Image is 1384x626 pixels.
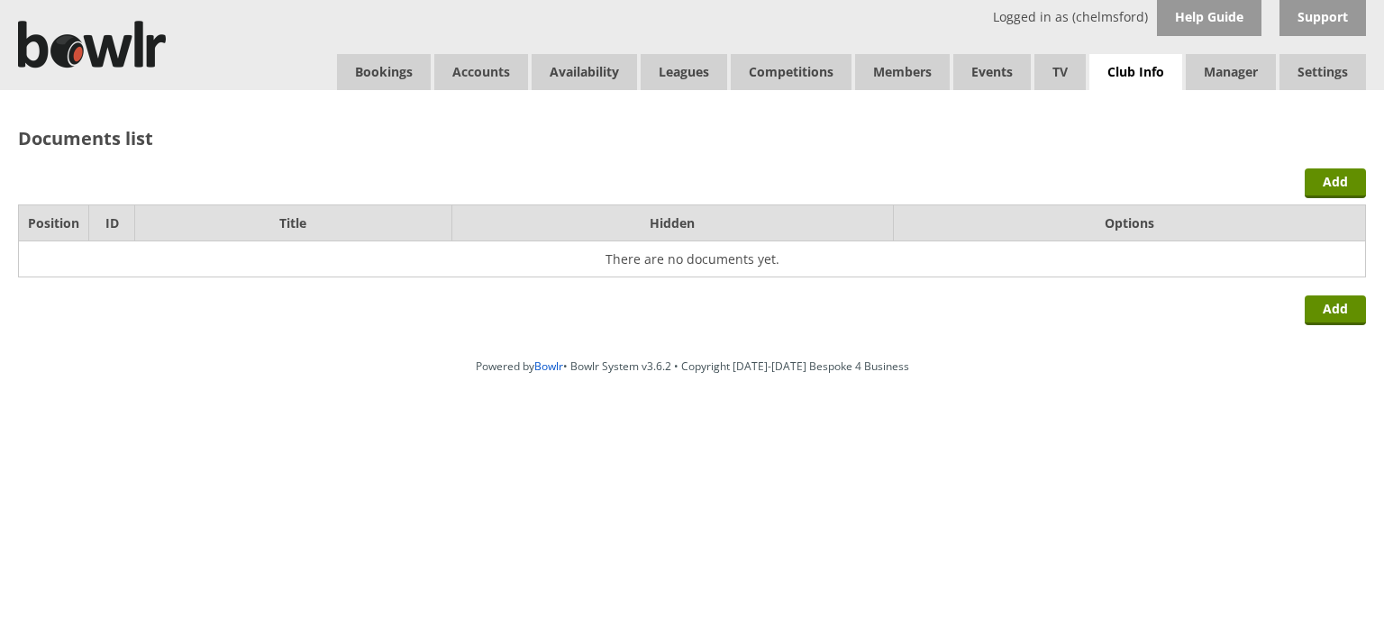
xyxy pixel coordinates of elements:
span: Powered by • Bowlr System v3.6.2 • Copyright [DATE]-[DATE] Bespoke 4 Business [476,358,909,374]
td: Position [19,205,89,241]
span: Accounts [434,54,528,90]
td: Hidden [451,205,893,241]
span: Members [855,54,950,90]
span: TV [1034,54,1086,90]
a: Competitions [731,54,851,90]
a: Club Info [1089,54,1182,91]
a: Bowlr [534,358,563,374]
span: Manager [1186,54,1276,90]
a: Add [1305,295,1366,325]
a: Availability [532,54,637,90]
h2: Documents list [18,126,1366,150]
a: Add [1305,168,1366,198]
td: Options [893,205,1365,241]
a: Events [953,54,1031,90]
td: There are no documents yet. [19,241,1366,277]
td: ID [89,205,135,241]
span: Settings [1279,54,1366,90]
td: Title [135,205,452,241]
a: Leagues [641,54,727,90]
a: Bookings [337,54,431,90]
